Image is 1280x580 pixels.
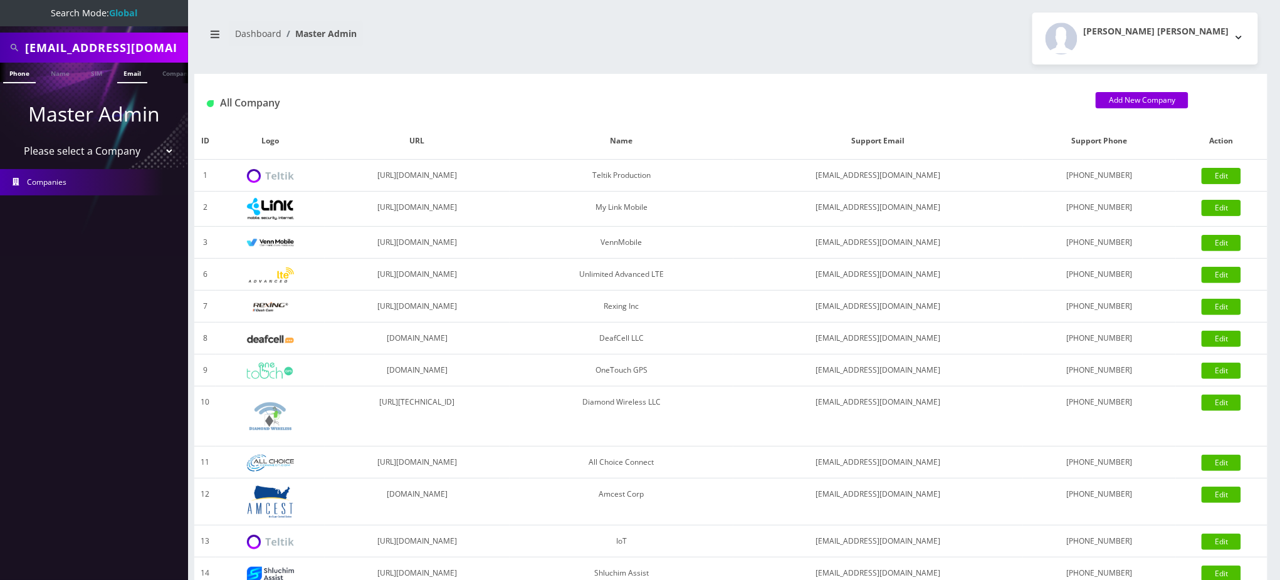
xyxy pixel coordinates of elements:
[194,447,216,479] td: 11
[1202,200,1241,216] a: Edit
[1202,299,1241,315] a: Edit
[207,100,214,107] img: All Company
[1202,331,1241,347] a: Edit
[733,447,1023,479] td: [EMAIL_ADDRESS][DOMAIN_NAME]
[733,160,1023,192] td: [EMAIL_ADDRESS][DOMAIN_NAME]
[247,267,294,283] img: Unlimited Advanced LTE
[1023,227,1176,259] td: [PHONE_NUMBER]
[1032,13,1258,65] button: [PERSON_NAME] [PERSON_NAME]
[247,169,294,184] img: Teltik Production
[510,479,733,526] td: Amcest Corp
[510,355,733,386] td: OneTouch GPS
[117,63,147,83] a: Email
[216,123,325,160] th: Logo
[1202,534,1241,550] a: Edit
[733,386,1023,447] td: [EMAIL_ADDRESS][DOMAIN_NAME]
[3,63,36,83] a: Phone
[733,479,1023,526] td: [EMAIL_ADDRESS][DOMAIN_NAME]
[325,526,510,557] td: [URL][DOMAIN_NAME]
[1023,259,1176,291] td: [PHONE_NUMBER]
[247,239,294,247] img: VennMobile
[247,485,294,519] img: Amcest Corp
[325,479,510,526] td: [DOMAIN_NAME]
[733,259,1023,291] td: [EMAIL_ADDRESS][DOMAIN_NAME]
[194,526,216,557] td: 13
[510,227,733,259] td: VennMobile
[194,323,216,355] td: 8
[194,259,216,291] td: 6
[85,63,108,82] a: SIM
[247,363,294,379] img: OneTouch GPS
[733,192,1023,227] td: [EMAIL_ADDRESS][DOMAIN_NAME]
[325,160,510,192] td: [URL][DOMAIN_NAME]
[25,36,185,60] input: Search All Companies
[510,291,733,323] td: Rexing Inc
[247,393,294,440] img: Diamond Wireless LLC
[1023,355,1176,386] td: [PHONE_NUMBER]
[1023,291,1176,323] td: [PHONE_NUMBER]
[247,301,294,313] img: Rexing Inc
[28,177,67,187] span: Companies
[1023,479,1176,526] td: [PHONE_NUMBER]
[510,526,733,557] td: IoT
[194,227,216,259] td: 3
[156,63,198,82] a: Company
[510,447,733,479] td: All Choice Connect
[1023,386,1176,447] td: [PHONE_NUMBER]
[247,455,294,472] img: All Choice Connect
[325,323,510,355] td: [DOMAIN_NAME]
[1023,160,1176,192] td: [PHONE_NUMBER]
[325,447,510,479] td: [URL][DOMAIN_NAME]
[325,123,510,160] th: URL
[325,291,510,323] td: [URL][DOMAIN_NAME]
[247,335,294,343] img: DeafCell LLC
[510,386,733,447] td: Diamond Wireless LLC
[247,535,294,549] img: IoT
[325,355,510,386] td: [DOMAIN_NAME]
[45,63,76,82] a: Name
[194,479,216,526] td: 12
[510,123,733,160] th: Name
[1202,487,1241,503] a: Edit
[194,355,216,386] td: 9
[194,123,216,160] th: ID
[510,192,733,227] td: My Link Mobile
[109,7,137,19] strong: Global
[207,97,1077,109] h1: All Company
[1023,526,1176,557] td: [PHONE_NUMBER]
[247,198,294,220] img: My Link Mobile
[194,386,216,447] td: 10
[325,192,510,227] td: [URL][DOMAIN_NAME]
[1023,447,1176,479] td: [PHONE_NUMBER]
[510,323,733,355] td: DeafCell LLC
[281,27,357,40] li: Master Admin
[1202,455,1241,471] a: Edit
[1202,235,1241,251] a: Edit
[1202,395,1241,411] a: Edit
[325,386,510,447] td: [URL][TECHNICAL_ID]
[1023,192,1176,227] td: [PHONE_NUMBER]
[194,192,216,227] td: 2
[733,227,1023,259] td: [EMAIL_ADDRESS][DOMAIN_NAME]
[733,355,1023,386] td: [EMAIL_ADDRESS][DOMAIN_NAME]
[1023,123,1176,160] th: Support Phone
[325,227,510,259] td: [URL][DOMAIN_NAME]
[510,160,733,192] td: Teltik Production
[194,291,216,323] td: 7
[733,123,1023,160] th: Support Email
[235,28,281,39] a: Dashboard
[1202,363,1241,379] a: Edit
[1176,123,1267,160] th: Action
[194,160,216,192] td: 1
[733,323,1023,355] td: [EMAIL_ADDRESS][DOMAIN_NAME]
[1023,323,1176,355] td: [PHONE_NUMBER]
[1096,92,1188,108] a: Add New Company
[733,526,1023,557] td: [EMAIL_ADDRESS][DOMAIN_NAME]
[733,291,1023,323] td: [EMAIL_ADDRESS][DOMAIN_NAME]
[1084,26,1229,37] h2: [PERSON_NAME] [PERSON_NAME]
[1202,168,1241,184] a: Edit
[325,259,510,291] td: [URL][DOMAIN_NAME]
[204,21,721,56] nav: breadcrumb
[1202,267,1241,283] a: Edit
[510,259,733,291] td: Unlimited Advanced LTE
